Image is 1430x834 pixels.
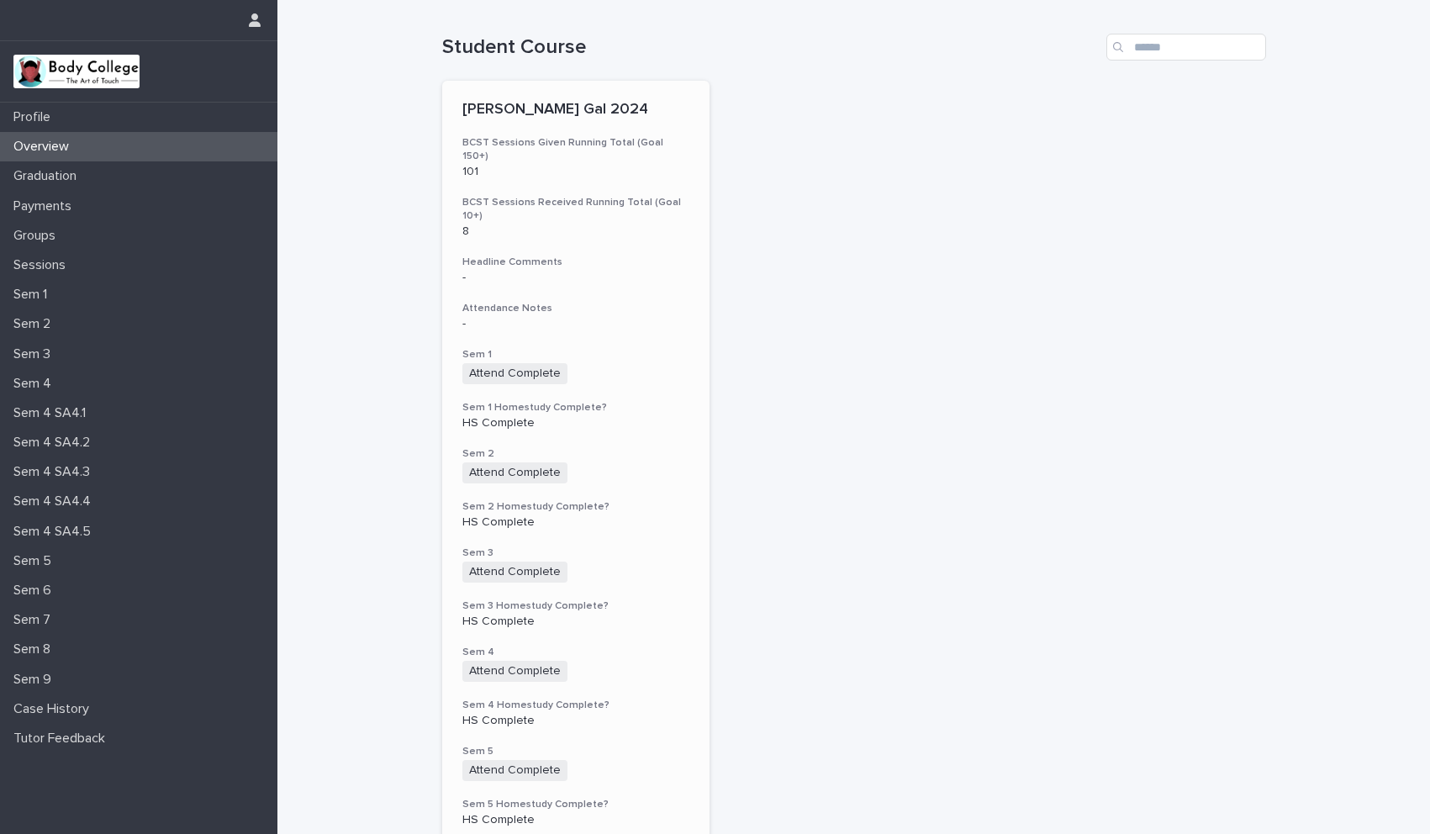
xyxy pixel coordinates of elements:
[7,553,65,569] p: Sem 5
[7,494,104,509] p: Sem 4 SA4.4
[462,745,690,758] h3: Sem 5
[7,346,64,362] p: Sem 3
[7,257,79,273] p: Sessions
[462,416,690,430] p: HS Complete
[462,317,690,331] div: -
[462,798,690,811] h3: Sem 5 Homestudy Complete?
[462,515,690,530] p: HS Complete
[7,464,103,480] p: Sem 4 SA4.3
[7,228,69,244] p: Groups
[13,55,140,88] img: xvtzy2PTuGgGH0xbwGb2
[462,348,690,362] h3: Sem 1
[7,583,65,599] p: Sem 6
[462,813,690,827] p: HS Complete
[7,109,64,125] p: Profile
[462,500,690,514] h3: Sem 2 Homestudy Complete?
[462,699,690,712] h3: Sem 4 Homestudy Complete?
[7,287,61,303] p: Sem 1
[462,615,690,629] p: HS Complete
[7,524,104,540] p: Sem 4 SA4.5
[7,168,90,184] p: Graduation
[462,224,690,239] p: 8
[7,376,65,392] p: Sem 4
[462,401,690,414] h3: Sem 1 Homestudy Complete?
[462,363,567,384] span: Attend Complete
[7,435,103,451] p: Sem 4 SA4.2
[7,612,64,628] p: Sem 7
[462,714,690,728] p: HS Complete
[462,447,690,461] h3: Sem 2
[462,302,690,315] h3: Attendance Notes
[462,546,690,560] h3: Sem 3
[462,165,690,179] p: 101
[442,35,1100,60] h1: Student Course
[462,101,690,119] p: [PERSON_NAME] Gal 2024
[7,198,85,214] p: Payments
[462,760,567,781] span: Attend Complete
[462,646,690,659] h3: Sem 4
[7,405,99,421] p: Sem 4 SA4.1
[462,462,567,483] span: Attend Complete
[462,196,690,223] h3: BCST Sessions Received Running Total (Goal 10+)
[462,271,690,285] div: -
[7,672,65,688] p: Sem 9
[7,641,64,657] p: Sem 8
[7,731,119,747] p: Tutor Feedback
[7,701,103,717] p: Case History
[7,139,82,155] p: Overview
[462,661,567,682] span: Attend Complete
[462,562,567,583] span: Attend Complete
[462,136,690,163] h3: BCST Sessions Given Running Total (Goal 150+)
[462,256,690,269] h3: Headline Comments
[462,599,690,613] h3: Sem 3 Homestudy Complete?
[7,316,64,332] p: Sem 2
[1106,34,1266,61] input: Search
